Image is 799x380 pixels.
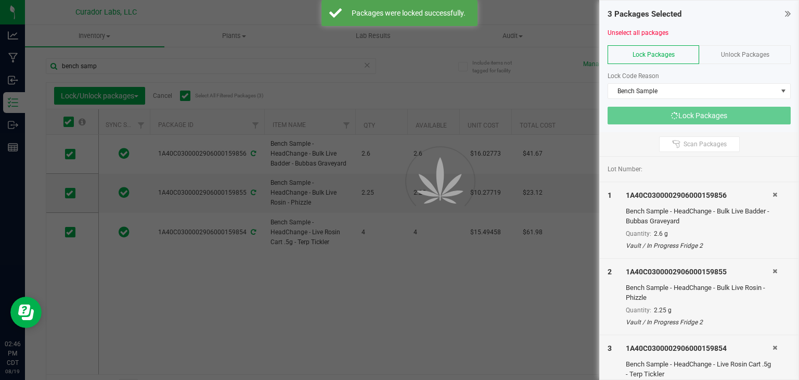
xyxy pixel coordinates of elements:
[684,140,727,148] span: Scan Packages
[654,230,668,237] span: 2.6 g
[626,307,651,314] span: Quantity:
[347,8,470,18] div: Packages were locked successfully.
[659,136,740,152] button: Scan Packages
[626,343,772,354] div: 1A40C0300002906000159854
[626,359,772,379] div: Bench Sample - HeadChange - Live Rosin Cart .5g - Terp Tickler
[608,344,612,352] span: 3
[608,107,791,124] button: Lock Packages
[626,190,772,201] div: 1A40C0300002906000159856
[626,267,772,277] div: 1A40C0300002906000159855
[608,29,668,36] a: Unselect all packages
[608,268,612,276] span: 2
[608,84,777,98] span: Bench Sample
[633,51,675,58] span: Lock Packages
[626,230,651,237] span: Quantity:
[608,191,612,199] span: 1
[626,318,772,327] div: Vault / In Progress Fridge 2
[654,307,672,314] span: 2.25 g
[721,51,769,58] span: Unlock Packages
[626,283,772,303] div: Bench Sample - HeadChange - Bulk Live Rosin - Phizzle
[608,164,642,174] span: Lot Number:
[626,241,772,250] div: Vault / In Progress Fridge 2
[10,297,42,328] iframe: Resource center
[626,206,772,226] div: Bench Sample - HeadChange - Bulk Live Badder - Bubbas Graveyard
[608,72,659,80] span: Lock Code Reason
